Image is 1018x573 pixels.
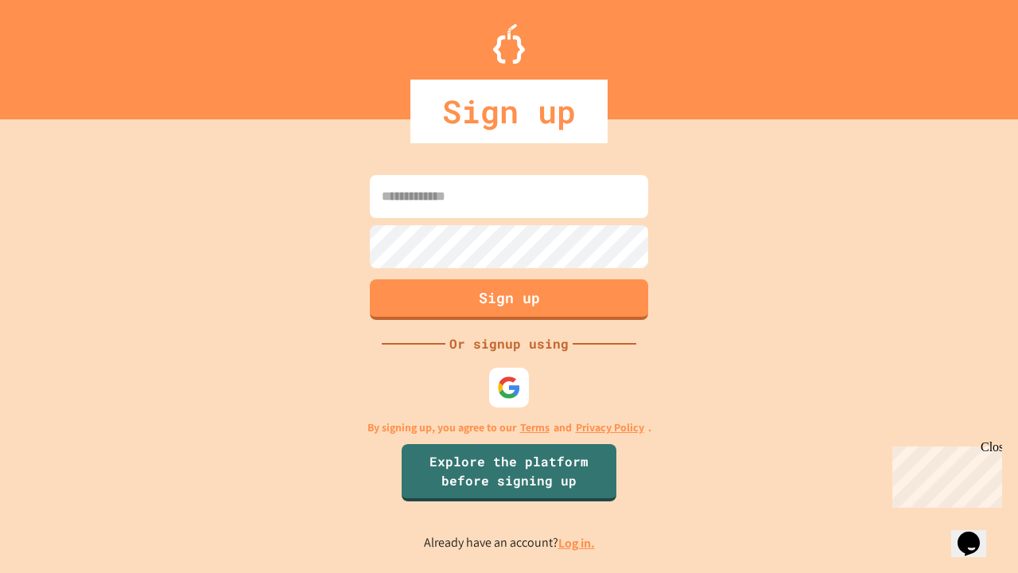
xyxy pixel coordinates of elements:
[558,535,595,552] a: Log in.
[367,419,651,436] p: By signing up, you agree to our and .
[445,334,573,353] div: Or signup using
[493,24,525,64] img: Logo.svg
[424,533,595,553] p: Already have an account?
[886,440,1002,508] iframe: chat widget
[576,419,644,436] a: Privacy Policy
[520,419,550,436] a: Terms
[410,80,608,143] div: Sign up
[497,376,521,400] img: google-icon.svg
[370,279,648,320] button: Sign up
[6,6,110,101] div: Chat with us now!Close
[402,444,616,501] a: Explore the platform before signing up
[951,509,1002,557] iframe: chat widget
